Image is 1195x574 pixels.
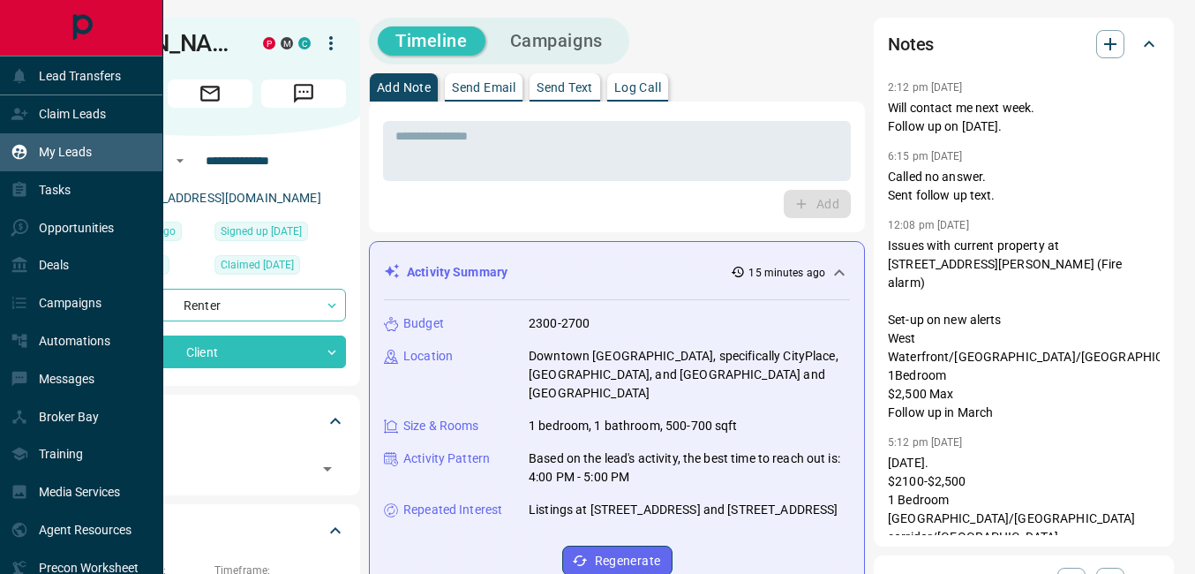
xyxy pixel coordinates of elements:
p: Activity Pattern [403,449,490,468]
div: Notes [888,23,1160,65]
button: Campaigns [492,26,620,56]
div: Activity Summary15 minutes ago [384,256,850,289]
p: 5:12 pm [DATE] [888,436,963,449]
p: 15 minutes ago [748,265,825,281]
p: Budget [403,314,444,333]
div: Tags [74,400,346,442]
div: Client [74,336,346,368]
p: Location [403,347,453,366]
div: condos.ca [298,37,311,49]
p: Send Text [537,81,593,94]
p: Add Note [377,81,431,94]
div: property.ca [263,37,275,49]
p: 1 bedroom, 1 bathroom, 500-700 sqft [529,417,738,435]
p: Called no answer. Sent follow up text. [888,168,1160,205]
button: Open [169,150,191,171]
p: Will contact me next week. Follow up on [DATE]. [888,99,1160,136]
p: 2:12 pm [DATE] [888,81,963,94]
p: Based on the lead's activity, the best time to reach out is: 4:00 PM - 5:00 PM [529,449,850,487]
p: 6:15 pm [DATE] [888,150,963,162]
button: Timeline [378,26,485,56]
p: Activity Summary [407,263,507,282]
p: Repeated Interest [403,501,502,519]
button: Open [315,457,340,481]
p: 2300-2700 [529,314,590,333]
span: Email [168,79,252,108]
span: Signed up [DATE] [221,223,302,240]
h2: Notes [888,30,934,58]
div: Criteria [74,510,346,552]
a: [EMAIL_ADDRESS][DOMAIN_NAME] [122,191,321,205]
div: Tue Sep 20 2022 [214,255,346,280]
p: Send Email [452,81,515,94]
p: Log Call [614,81,661,94]
div: mrloft.ca [281,37,293,49]
div: Renter [74,289,346,321]
span: Claimed [DATE] [221,256,294,274]
span: Message [261,79,346,108]
p: Downtown [GEOGRAPHIC_DATA], specifically CityPlace, [GEOGRAPHIC_DATA], and [GEOGRAPHIC_DATA] and ... [529,347,850,403]
p: Size & Rooms [403,417,479,435]
p: Listings at [STREET_ADDRESS] and [STREET_ADDRESS] [529,501,838,519]
p: 12:08 pm [DATE] [888,219,969,231]
div: Tue Sep 20 2022 [214,222,346,246]
p: [DATE]. $2100-$2,500 1 Bedroom [GEOGRAPHIC_DATA]/[GEOGRAPHIC_DATA] corridor/[GEOGRAPHIC_DATA] Set... [888,454,1160,565]
p: Issues with current property at [STREET_ADDRESS][PERSON_NAME] (Fire alarm) Set-up on new alerts W... [888,237,1160,422]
